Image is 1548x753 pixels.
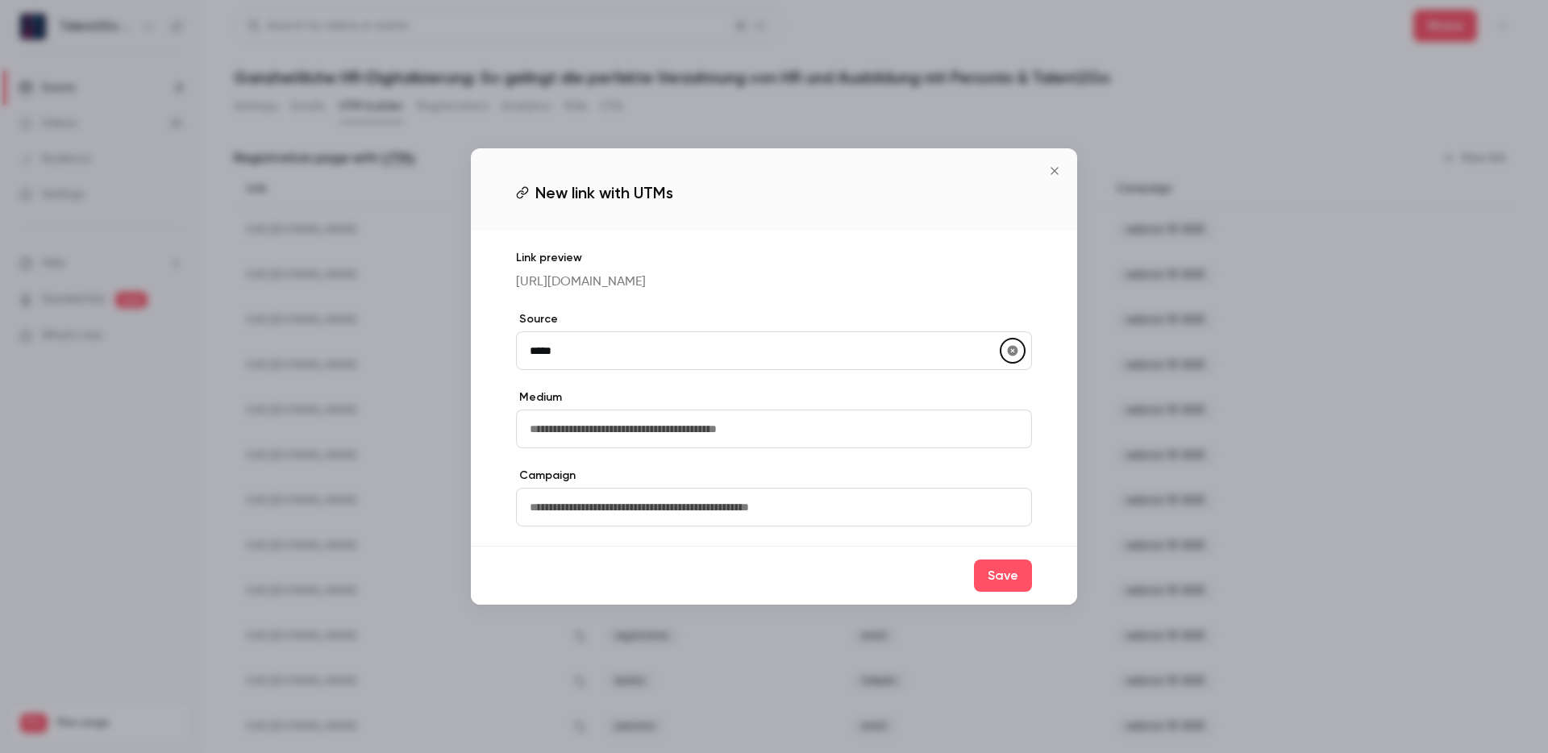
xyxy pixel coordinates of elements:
[1000,338,1026,364] button: utmSource
[516,468,1032,484] label: Campaign
[974,560,1032,592] button: Save
[535,181,673,205] span: New link with UTMs
[516,272,1032,292] p: [URL][DOMAIN_NAME]
[1038,155,1071,187] button: Close
[516,311,1032,327] label: Source
[516,250,1032,266] p: Link preview
[516,389,1032,406] label: Medium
